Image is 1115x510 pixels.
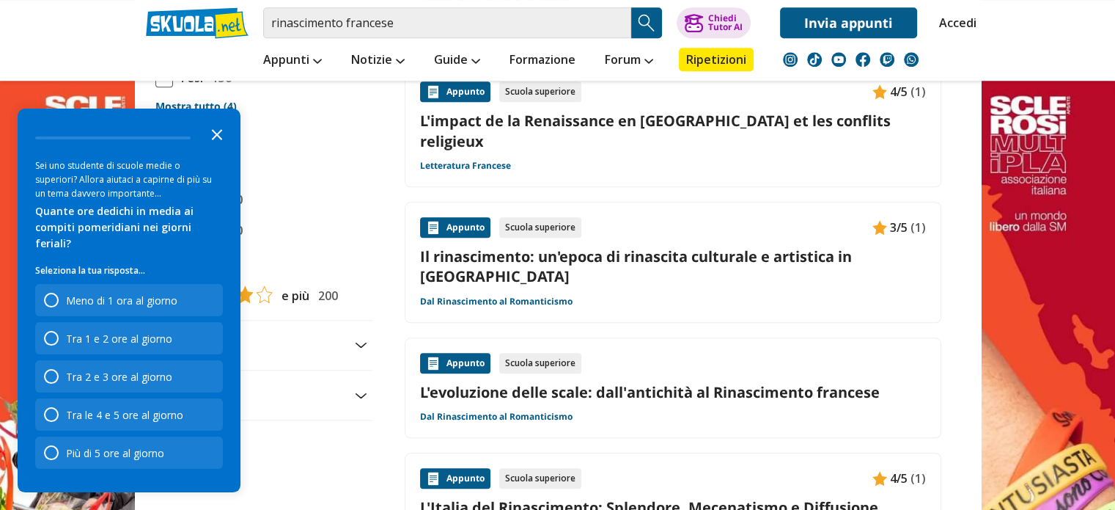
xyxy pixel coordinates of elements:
div: Tra 2 e 3 ore al giorno [35,360,223,393]
img: instagram [783,52,798,67]
span: 4/5 [890,469,908,488]
p: Seleziona la tua risposta... [35,263,223,278]
div: Scuola superiore [499,81,581,102]
a: Guide [430,48,484,74]
div: Tra 1 e 2 ore al giorno [66,332,172,346]
div: Meno di 1 ora al giorno [35,284,223,316]
button: Search Button [631,7,662,38]
img: Appunti contenuto [426,220,441,235]
img: youtube [831,52,846,67]
span: e più [276,286,309,305]
div: Chiedi Tutor AI [707,14,742,32]
a: Notizie [347,48,408,74]
div: Più di 5 ore al giorno [35,437,223,469]
a: Il rinascimento: un'epoca di rinascita culturale e artistica in [GEOGRAPHIC_DATA] [420,247,926,286]
span: 3/5 [890,218,908,237]
span: (1) [910,82,926,101]
a: Dal Rinascimento al Romanticismo [420,411,573,423]
div: Survey [18,109,240,492]
a: Accedi [939,7,970,38]
span: (1) [910,469,926,488]
div: Scuola superiore [499,353,581,374]
div: Più di 5 ore al giorno [66,446,164,460]
div: Appunto [420,81,490,102]
div: Tra le 4 e 5 ore al giorno [35,398,223,431]
img: Appunti contenuto [426,471,441,486]
div: Tra 2 e 3 ore al giorno [66,370,172,384]
label: Rating [155,255,367,274]
a: Invia appunti [780,7,917,38]
span: 200 [312,286,338,305]
span: 4/5 [890,82,908,101]
a: Ripetizioni [679,48,754,71]
span: (1) [910,218,926,237]
a: L'impact de la Renaissance en [GEOGRAPHIC_DATA] et les conflits religieux [420,111,926,150]
div: Tra 1 e 2 ore al giorno [35,322,223,354]
a: Letteratura Francese [420,160,511,172]
img: Appunti contenuto [426,84,441,99]
div: Scuola superiore [499,217,581,238]
div: Appunto [420,468,490,489]
div: Tra le 4 e 5 ore al giorno [66,408,183,422]
a: Dal Rinascimento al Romanticismo [420,296,573,307]
a: Appunti [260,48,325,74]
button: Close the survey [202,119,232,148]
img: twitch [880,52,894,67]
img: Apri e chiudi sezione [355,393,367,398]
img: Apri e chiudi sezione [355,342,367,348]
div: Quante ore dedichi in media ai compiti pomeridiani nei giorni feriali? [35,203,223,252]
a: L'evoluzione delle scale: dall'antichità al Rinascimento francese [420,382,926,402]
div: Sei uno studente di scuole medie o superiori? Allora aiutaci a capirne di più su un tema davvero ... [35,159,223,200]
img: Appunti contenuto [872,471,887,486]
div: Appunto [420,217,490,238]
input: Cerca appunti, riassunti o versioni [263,7,631,38]
img: tiktok [807,52,822,67]
a: Formazione [506,48,579,74]
a: Forum [601,48,657,74]
button: ChiediTutor AI [677,7,751,38]
a: Mostra tutto (4) [155,99,367,114]
div: Meno di 1 ora al giorno [66,294,177,307]
img: Appunti contenuto [872,220,887,235]
img: Appunti contenuto [872,84,887,99]
div: Scuola superiore [499,468,581,489]
img: WhatsApp [904,52,919,67]
div: Appunto [420,353,490,374]
img: facebook [855,52,870,67]
img: Cerca appunti, riassunti o versioni [636,12,658,34]
img: Appunti contenuto [426,356,441,371]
